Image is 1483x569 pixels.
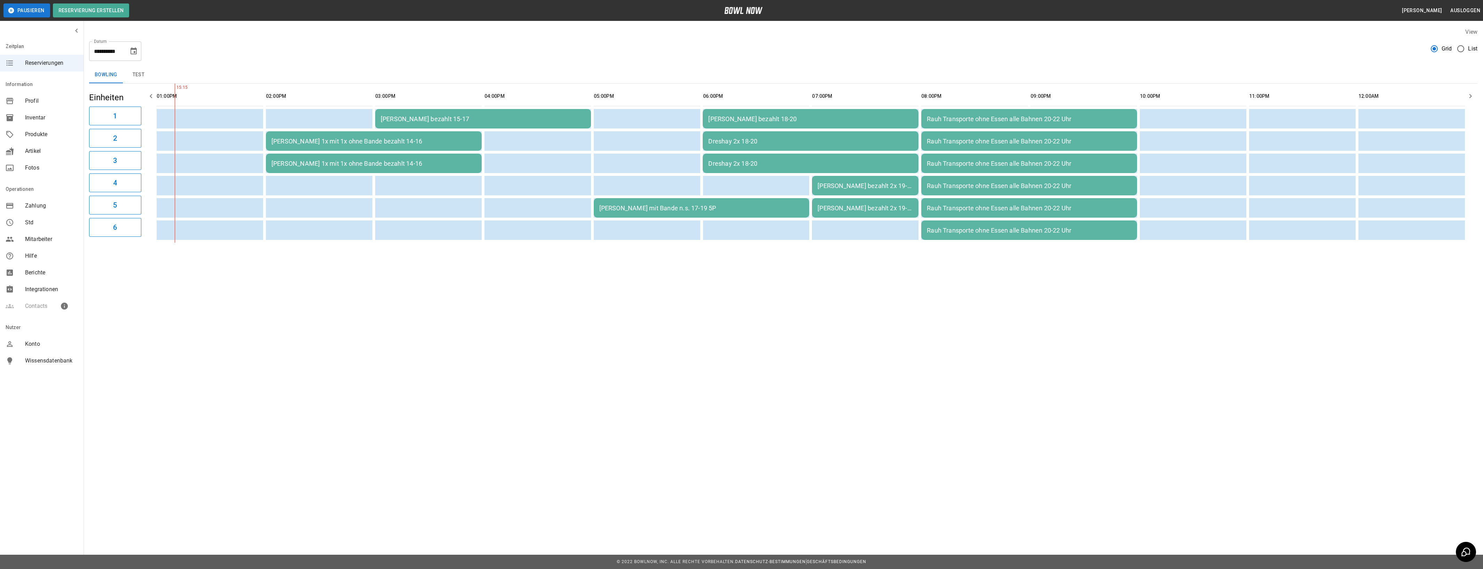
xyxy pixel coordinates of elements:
th: 06:00PM [703,86,810,106]
th: 10:00PM [1140,86,1246,106]
div: Rauh Transporte ohne Essen alle Bahnen 20-22 Uhr [927,115,1131,123]
div: inventory tabs [89,67,1477,83]
span: Produkte [25,130,78,139]
div: Dreshay 2x 18-20 [708,160,913,167]
h6: 2 [113,133,117,144]
label: View [1465,29,1477,35]
span: Wissensdatenbank [25,357,78,365]
div: Rauh Transporte ohne Essen alle Bahnen 20-22 Uhr [927,160,1131,167]
span: 15:15 [175,84,176,91]
div: [PERSON_NAME] bezahlt 15-17 [381,115,585,123]
span: Konto [25,340,78,348]
h6: 5 [113,200,117,211]
div: [PERSON_NAME] bezahlt 18-20 [708,115,913,123]
h6: 3 [113,155,117,166]
button: [PERSON_NAME] [1399,4,1445,17]
div: Rauh Transporte ohne Essen alle Bahnen 20-22 Uhr [927,204,1131,212]
th: 11:00PM [1249,86,1356,106]
span: Fotos [25,164,78,172]
th: 02:00PM [266,86,372,106]
span: Profil [25,97,78,105]
div: [PERSON_NAME] 1x mit 1x ohne Bande bezahlt 14-16 [271,160,476,167]
button: Reservierung erstellen [53,3,129,17]
button: Bowling [89,67,123,83]
span: © 2022 BowlNow, Inc. Alle Rechte vorbehalten. [617,559,735,564]
button: 6 [89,218,141,237]
h6: 4 [113,177,117,188]
span: Inventar [25,114,78,122]
button: 1 [89,107,141,125]
div: [PERSON_NAME] mit Bande n.s. 17-19 5P [599,204,804,212]
img: logo [724,7,763,14]
h5: Einheiten [89,92,141,103]
th: 04:00PM [484,86,591,106]
span: Hilfe [25,252,78,260]
span: Integrationen [25,285,78,294]
div: [PERSON_NAME] bezahlt 2x 19-20 [818,182,913,189]
th: 05:00PM [594,86,700,106]
span: Berichte [25,268,78,277]
div: Rauh Transporte ohne Essen alle Bahnen 20-22 Uhr [927,182,1131,189]
th: 07:00PM [812,86,918,106]
a: Geschäftsbedingungen [807,559,866,564]
div: [PERSON_NAME] 1x mit 1x ohne Bande bezahlt 14-16 [271,138,476,145]
div: Dreshay 2x 18-20 [708,138,913,145]
h6: 6 [113,222,117,233]
button: test [123,67,154,83]
button: 3 [89,151,141,170]
th: 08:00PM [921,86,1028,106]
span: List [1468,45,1477,53]
span: Reservierungen [25,59,78,67]
div: Rauh Transporte ohne Essen alle Bahnen 20-22 Uhr [927,138,1131,145]
th: 09:00PM [1031,86,1137,106]
button: 5 [89,196,141,215]
h6: 1 [113,110,117,122]
th: 12:00AM [1358,86,1465,106]
table: sticky table [154,84,1468,243]
div: [PERSON_NAME] bezahlt 2x 19-20 [818,204,913,212]
span: Mitarbeiter [25,235,78,243]
button: Choose date, selected date is 20. Sep. 2025 [127,44,141,58]
a: Datenschutz-Bestimmungen [735,559,806,564]
span: Artikel [25,147,78,155]
span: Zahlung [25,202,78,210]
button: Ausloggen [1447,4,1483,17]
div: Rauh Transporte ohne Essen alle Bahnen 20-22 Uhr [927,227,1131,234]
th: 03:00PM [375,86,482,106]
th: 01:00PM [157,86,263,106]
button: 2 [89,129,141,148]
span: Std [25,218,78,227]
button: Pausieren [3,3,50,17]
button: 4 [89,173,141,192]
span: Grid [1442,45,1452,53]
